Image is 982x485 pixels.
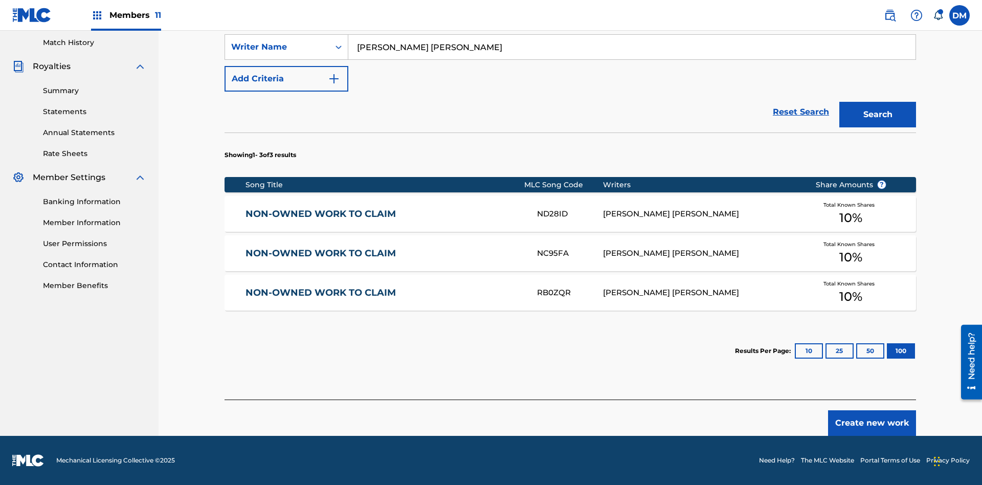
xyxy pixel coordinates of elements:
img: Top Rightsholders [91,9,103,21]
span: 10 % [839,209,862,227]
div: ND28ID [537,208,602,220]
button: 25 [825,343,854,359]
span: Total Known Shares [823,201,879,209]
a: Public Search [880,5,900,26]
img: search [884,9,896,21]
div: Help [906,5,927,26]
span: Royalties [33,60,71,73]
a: Reset Search [768,101,834,123]
a: Member Benefits [43,280,146,291]
a: NON-OWNED WORK TO CLAIM [245,287,524,299]
a: Match History [43,37,146,48]
p: Results Per Page: [735,346,793,356]
button: Search [839,102,916,127]
img: MLC Logo [12,8,52,23]
button: Create new work [828,410,916,436]
a: Need Help? [759,456,795,465]
button: Add Criteria [225,66,348,92]
div: Song Title [245,180,524,190]
div: RB0ZQR [537,287,602,299]
div: Writer Name [231,41,323,53]
div: [PERSON_NAME] [PERSON_NAME] [603,248,800,259]
span: Members [109,9,161,21]
span: Total Known Shares [823,280,879,288]
img: 9d2ae6d4665cec9f34b9.svg [328,73,340,85]
img: Member Settings [12,171,25,184]
span: 10 % [839,288,862,306]
button: 50 [856,343,884,359]
a: Portal Terms of Use [860,456,920,465]
img: Royalties [12,60,25,73]
iframe: Chat Widget [931,436,982,485]
span: Total Known Shares [823,240,879,248]
a: NON-OWNED WORK TO CLAIM [245,208,524,220]
form: Search Form [225,3,916,133]
button: 10 [795,343,823,359]
img: expand [134,60,146,73]
div: Writers [603,180,800,190]
a: NON-OWNED WORK TO CLAIM [245,248,524,259]
img: help [910,9,923,21]
div: Drag [934,446,940,477]
img: logo [12,454,44,467]
span: 10 % [839,248,862,267]
div: MLC Song Code [524,180,603,190]
p: Showing 1 - 3 of 3 results [225,150,296,160]
div: Notifications [933,10,943,20]
a: Rate Sheets [43,148,146,159]
span: Mechanical Licensing Collective © 2025 [56,456,175,465]
span: Share Amounts [816,180,886,190]
img: expand [134,171,146,184]
a: Banking Information [43,196,146,207]
a: User Permissions [43,238,146,249]
a: Contact Information [43,259,146,270]
a: Annual Statements [43,127,146,138]
a: Statements [43,106,146,117]
a: The MLC Website [801,456,854,465]
span: 11 [155,10,161,20]
a: Summary [43,85,146,96]
div: NC95FA [537,248,602,259]
span: Member Settings [33,171,105,184]
button: 100 [887,343,915,359]
div: [PERSON_NAME] [PERSON_NAME] [603,287,800,299]
div: User Menu [949,5,970,26]
div: [PERSON_NAME] [PERSON_NAME] [603,208,800,220]
a: Privacy Policy [926,456,970,465]
span: ? [878,181,886,189]
iframe: Resource Center [953,321,982,405]
a: Member Information [43,217,146,228]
